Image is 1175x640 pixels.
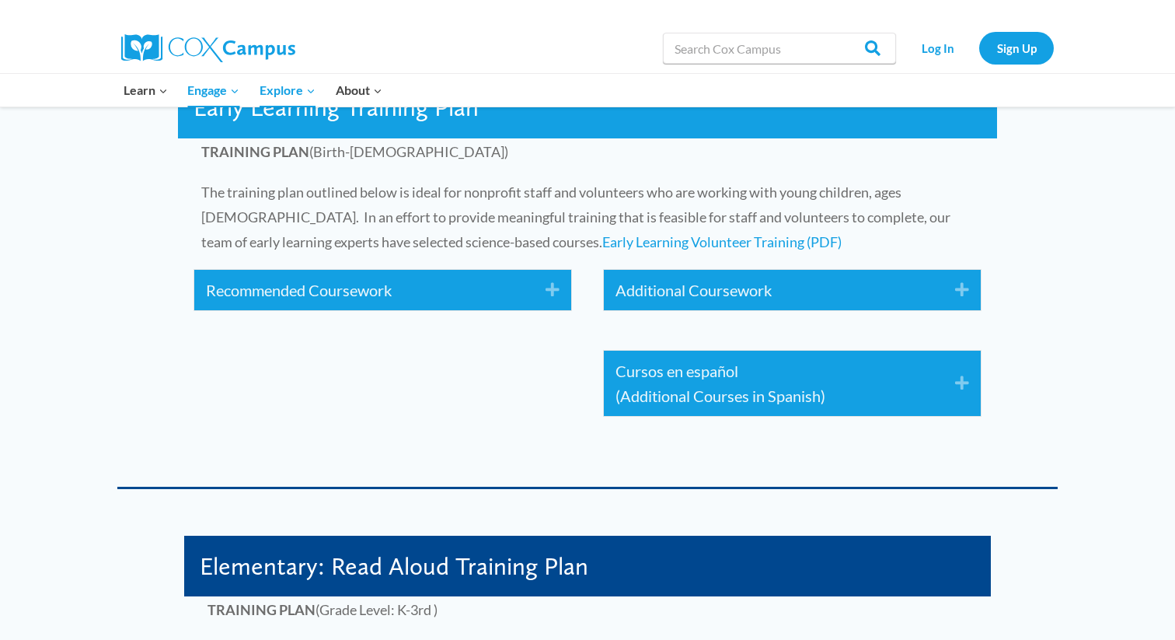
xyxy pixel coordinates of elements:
[602,233,842,250] a: Early Learning Volunteer Training (PDF)
[121,34,295,62] img: Cox Campus
[201,184,950,250] span: The training plan outlined below is ideal for nonprofit staff and volunteers who are working with...
[200,551,588,581] span: Elementary: Read Aloud Training Plan
[113,74,392,107] nav: Primary Navigation
[201,143,508,160] span: (Birth-[DEMOGRAPHIC_DATA])
[113,74,178,107] button: Child menu of Learn
[904,32,971,64] a: Log In
[615,278,932,303] a: Additional Coursework
[615,358,932,408] a: Cursos en español(Additional Courses in Spanish)
[904,32,1054,64] nav: Secondary Navigation
[206,278,522,303] a: Recommended Coursework
[194,93,479,122] span: Early Learning Training Plan
[207,601,438,618] span: (Grade Level: K-3rd )
[178,74,250,107] button: Child menu of Engage
[326,74,392,107] button: Child menu of About
[249,74,326,107] button: Child menu of Explore
[201,143,309,160] strong: TRAINING PLAN
[663,33,896,64] input: Search Cox Campus
[207,601,316,618] strong: TRAINING PLAN
[979,32,1054,64] a: Sign Up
